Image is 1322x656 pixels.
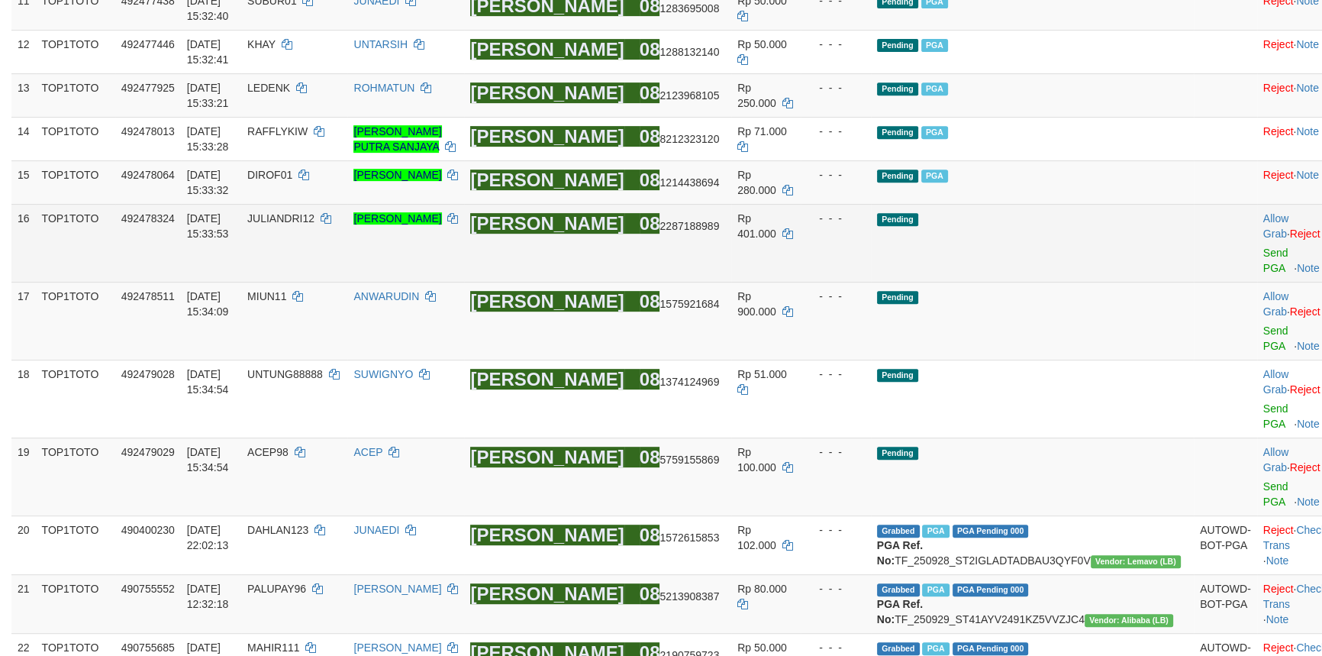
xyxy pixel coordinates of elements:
[1263,169,1294,181] a: Reject
[1263,446,1288,473] a: Allow Grab
[1297,418,1320,430] a: Note
[807,581,865,596] div: - - -
[877,170,918,183] span: Pending
[187,212,229,240] span: [DATE] 15:33:53
[1263,247,1288,274] a: Send PGA
[640,2,720,15] span: Copy 081283695008 to clipboard
[36,360,115,438] td: TOP1TOTO
[1263,368,1288,396] a: Allow Grab
[470,39,624,60] ah_el_jm_1757876466094: [PERSON_NAME]
[1263,446,1290,473] span: ·
[737,38,787,50] span: Rp 50.000
[353,125,441,153] a: [PERSON_NAME] PUTRA SANJAYA
[640,126,660,147] ah_el_jm_1757876466094: 08
[1263,583,1294,595] a: Reject
[1194,574,1257,633] td: AUTOWD-BOT-PGA
[11,204,36,282] td: 16
[640,170,660,190] ah_el_jm_1757876466094: 08
[1297,496,1320,508] a: Note
[737,169,776,196] span: Rp 280.000
[1263,290,1288,318] a: Allow Grab
[1263,212,1288,240] a: Allow Grab
[470,525,624,545] ah_el_jm_1757876466094: [PERSON_NAME]
[640,176,720,189] span: Copy 081214438694 to clipboard
[640,583,660,604] ah_el_jm_1757876466094: 08
[640,376,720,388] span: Copy 081374124969 to clipboard
[737,446,776,473] span: Rp 100.000
[1263,524,1294,536] a: Reject
[470,291,624,312] ah_el_jm_1757876466094: [PERSON_NAME]
[640,89,720,102] span: Copy 082123968105 to clipboard
[921,82,948,95] span: Marked by adsdarwis
[1290,305,1320,318] a: Reject
[921,39,948,52] span: Marked by adsGILANG
[877,583,920,596] span: Grabbed
[36,30,115,73] td: TOP1TOTO
[36,438,115,515] td: TOP1TOTO
[737,125,787,137] span: Rp 71.000
[640,298,720,310] span: Copy 081575921684 to clipboard
[807,289,865,304] div: - - -
[247,290,286,302] span: MIUN11
[1266,554,1289,567] a: Note
[877,642,920,655] span: Grabbed
[807,444,865,460] div: - - -
[11,574,36,633] td: 21
[922,642,949,655] span: Marked by adsdarwis
[247,125,308,137] span: RAFFLYKIW
[36,574,115,633] td: TOP1TOTO
[121,38,175,50] span: 492477446
[247,212,314,225] span: JULIANDRI12
[11,282,36,360] td: 17
[807,80,865,95] div: - - -
[187,446,229,473] span: [DATE] 15:34:54
[353,82,414,94] a: ROHMATUN
[877,525,920,538] span: Grabbed
[640,291,660,312] ah_el_jm_1757876466094: 08
[121,583,175,595] span: 490755552
[807,640,865,655] div: - - -
[737,368,787,380] span: Rp 51.000
[247,583,306,595] span: PALUPAY96
[353,169,441,181] a: [PERSON_NAME]
[1263,480,1288,508] a: Send PGA
[877,39,918,52] span: Pending
[121,82,175,94] span: 492477925
[247,169,292,181] span: DIROF01
[1263,325,1288,352] a: Send PGA
[247,641,299,654] span: MAHIR111
[353,38,408,50] a: UNTARSIH
[36,117,115,160] td: TOP1TOTO
[1297,262,1320,274] a: Note
[737,524,776,551] span: Rp 102.000
[470,213,624,234] ah_el_jm_1757876466094: [PERSON_NAME]
[953,642,1029,655] span: PGA Pending
[922,525,949,538] span: Marked by adsnizardi
[807,124,865,139] div: - - -
[640,39,660,60] ah_el_jm_1757876466094: 08
[11,117,36,160] td: 14
[470,447,624,467] ah_el_jm_1757876466094: [PERSON_NAME]
[353,212,441,225] a: [PERSON_NAME]
[187,125,229,153] span: [DATE] 15:33:28
[807,367,865,382] div: - - -
[36,282,115,360] td: TOP1TOTO
[877,213,918,226] span: Pending
[353,446,382,458] a: ACEP
[247,446,289,458] span: ACEP98
[922,583,949,596] span: Marked by adsdarwis
[1263,125,1294,137] a: Reject
[1091,555,1181,568] span: Vendor URL: https://dashboard.q2checkout.com/secure
[737,290,776,318] span: Rp 900.000
[921,126,948,139] span: Marked by adsdarwis
[36,204,115,282] td: TOP1TOTO
[877,126,918,139] span: Pending
[36,160,115,204] td: TOP1TOTO
[247,82,290,94] span: LEDENK
[470,170,624,190] ah_el_jm_1757876466094: [PERSON_NAME]
[1263,290,1290,318] span: ·
[187,583,229,610] span: [DATE] 12:32:18
[353,641,441,654] a: [PERSON_NAME]
[877,291,918,304] span: Pending
[187,368,229,396] span: [DATE] 15:34:54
